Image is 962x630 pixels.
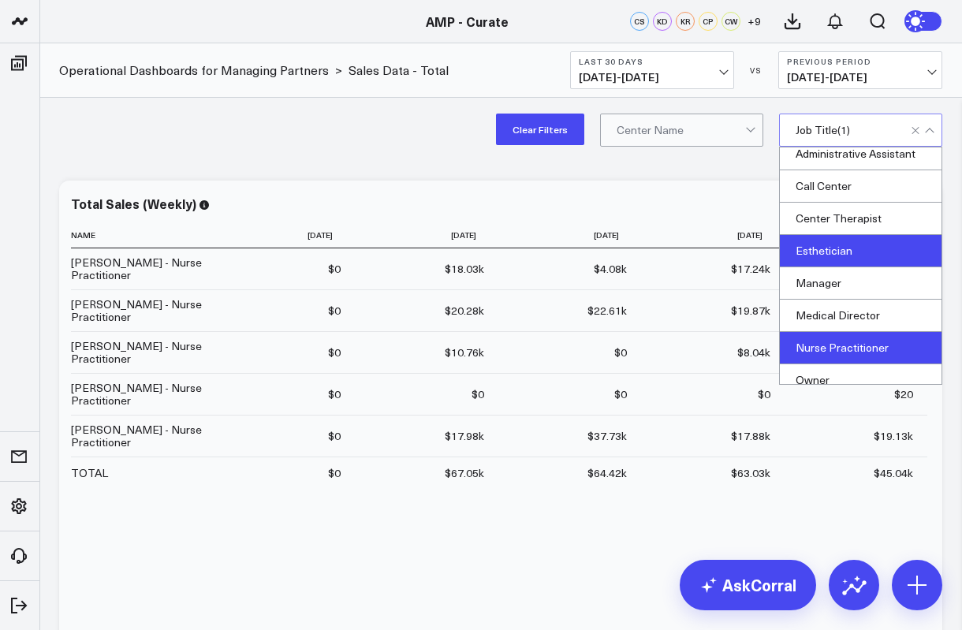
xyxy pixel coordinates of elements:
th: [DATE] [641,222,784,248]
button: Clear Filters [496,114,584,145]
div: $67.05k [445,465,484,481]
div: $0 [328,261,341,277]
td: [PERSON_NAME] - Nurse Practitioner [71,373,229,415]
div: $17.88k [731,428,770,444]
td: [PERSON_NAME] - Nurse Practitioner [71,415,229,457]
div: $10.76k [445,345,484,360]
a: Sales Data - Total [349,62,449,79]
th: [DATE] [498,222,641,248]
b: Previous Period [787,57,934,66]
th: [DATE] [229,222,355,248]
div: $8.04k [737,345,770,360]
div: Call Center [780,170,941,203]
td: TOTAL [71,457,229,489]
div: KD [653,12,672,31]
div: $0 [328,465,341,481]
div: Center Therapist [780,203,941,235]
div: Medical Director [780,300,941,332]
div: $0 [614,345,627,360]
div: CW [721,12,740,31]
div: $0 [614,386,627,402]
div: KR [676,12,695,31]
button: Previous Period[DATE]-[DATE] [778,51,942,89]
td: [PERSON_NAME] - Nurse Practitioner [71,289,229,331]
td: [PERSON_NAME] - Nurse Practitioner [71,248,229,289]
div: Job Title ( 1 ) [796,124,850,136]
div: $17.98k [445,428,484,444]
div: $37.73k [587,428,627,444]
div: $20.28k [445,303,484,319]
div: > [59,62,342,79]
a: Operational Dashboards for Managing Partners [59,62,329,79]
div: $20 [894,386,913,402]
div: Esthetician [780,235,941,267]
td: [PERSON_NAME] - Nurse Practitioner [71,331,229,373]
div: $0 [328,386,341,402]
div: CP [699,12,718,31]
div: Owner [780,364,941,397]
div: $19.13k [874,428,913,444]
div: VS [742,65,770,75]
div: $22.61k [587,303,627,319]
a: AMP - Curate [426,13,509,30]
div: $19.87k [731,303,770,319]
a: Log Out [5,591,35,620]
div: $45.04k [874,465,913,481]
button: Last 30 Days[DATE]-[DATE] [570,51,734,89]
th: Name [71,222,229,248]
span: [DATE] - [DATE] [787,71,934,84]
button: +9 [744,12,763,31]
div: Total Sales (Weekly) [71,195,196,212]
div: Nurse Practitioner [780,332,941,364]
div: $18.03k [445,261,484,277]
div: $0 [328,428,341,444]
span: [DATE] - [DATE] [579,71,725,84]
div: Manager [780,267,941,300]
div: $0 [472,386,484,402]
span: + 9 [748,16,761,27]
th: [DATE] [355,222,498,248]
div: CS [630,12,649,31]
div: $0 [328,345,341,360]
div: $0 [328,303,341,319]
div: $64.42k [587,465,627,481]
b: Last 30 Days [579,57,725,66]
div: $17.24k [731,261,770,277]
div: $63.03k [731,465,770,481]
div: $4.08k [594,261,627,277]
div: $0 [758,386,770,402]
div: Administrative Assistant [780,138,941,170]
a: AskCorral [680,560,816,610]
